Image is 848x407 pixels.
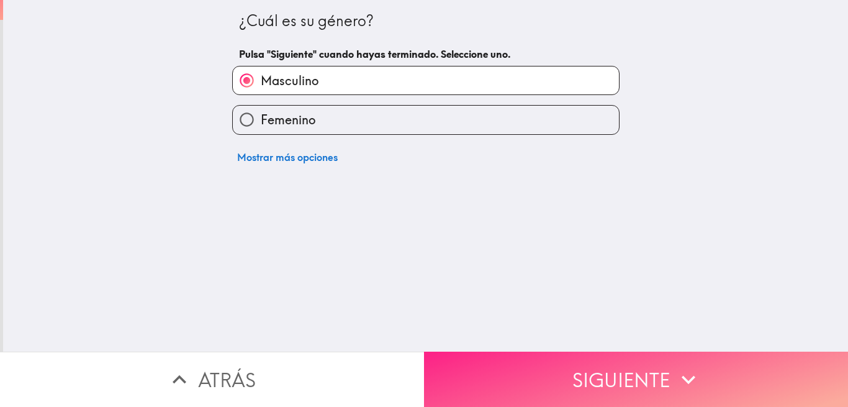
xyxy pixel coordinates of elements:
[233,106,619,134] button: Femenino
[261,111,315,129] span: Femenino
[233,66,619,94] button: Masculino
[424,352,848,407] button: Siguiente
[239,11,613,32] div: ¿Cuál es su género?
[239,47,613,61] h6: Pulsa "Siguiente" cuando hayas terminado. Seleccione uno.
[261,72,318,89] span: Masculino
[232,145,343,170] button: Mostrar más opciones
